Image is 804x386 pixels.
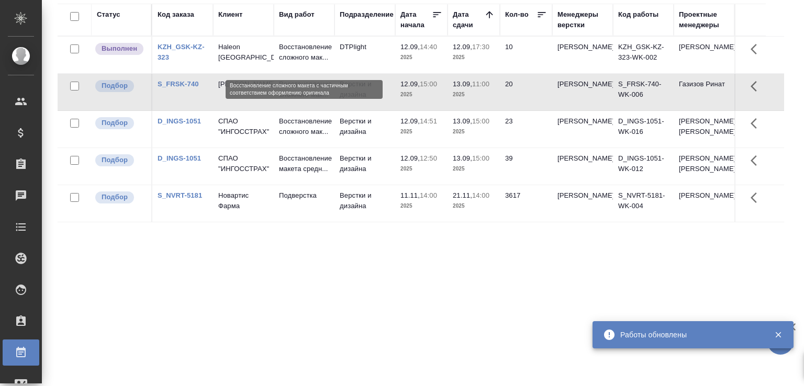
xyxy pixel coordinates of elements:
[744,111,769,136] button: Здесь прячутся важные кнопки
[505,9,529,20] div: Кол-во
[94,116,146,130] div: Можно подбирать исполнителей
[620,330,758,340] div: Работы обновлены
[400,164,442,174] p: 2025
[453,191,472,199] p: 21.11,
[102,155,128,165] p: Подбор
[453,80,472,88] p: 13.09,
[279,153,329,174] p: Восстановление макета средн...
[158,43,205,61] a: KZH_GSK-KZ-323
[334,111,395,147] td: Верстки и дизайна
[218,9,242,20] div: Клиент
[674,74,734,110] td: Газизов Ринат
[744,37,769,62] button: Здесь прячутся важные кнопки
[279,42,329,63] p: Восстановление сложного мак...
[102,81,128,91] p: Подбор
[400,89,442,100] p: 2025
[744,74,769,99] button: Здесь прячутся важные кнопки
[158,80,199,88] a: S_FRSK-740
[420,43,437,51] p: 14:40
[472,117,489,125] p: 15:00
[334,74,395,110] td: Верстки и дизайна
[557,190,608,201] p: [PERSON_NAME]
[613,74,674,110] td: S_FRSK-740-WK-006
[767,330,789,339] button: Закрыть
[334,37,395,73] td: DTPlight
[94,42,146,56] div: Исполнитель завершил работу
[744,185,769,210] button: Здесь прячутся важные кнопки
[94,79,146,93] div: Можно подбирать исполнителей
[674,37,734,73] td: [PERSON_NAME]
[613,148,674,185] td: D_INGS-1051-WK-012
[557,9,608,30] div: Менеджеры верстки
[279,190,329,201] p: Подверстка
[500,74,552,110] td: 20
[102,43,137,54] p: Выполнен
[400,52,442,63] p: 2025
[218,79,269,89] p: [PERSON_NAME]
[557,79,608,89] p: [PERSON_NAME]
[500,148,552,185] td: 39
[453,117,472,125] p: 13.09,
[218,153,269,174] p: СПАО "ИНГОССТРАХ"
[674,185,734,222] td: [PERSON_NAME]
[679,9,729,30] div: Проектные менеджеры
[453,127,495,137] p: 2025
[420,191,437,199] p: 14:00
[453,89,495,100] p: 2025
[158,117,201,125] a: D_INGS-1051
[472,80,489,88] p: 11:00
[557,153,608,164] p: [PERSON_NAME]
[453,201,495,211] p: 2025
[613,37,674,73] td: KZH_GSK-KZ-323-WK-002
[420,117,437,125] p: 14:51
[279,9,315,20] div: Вид работ
[400,9,432,30] div: Дата начала
[618,9,658,20] div: Код работы
[472,154,489,162] p: 15:00
[400,154,420,162] p: 12.09,
[97,9,120,20] div: Статус
[400,201,442,211] p: 2025
[500,37,552,73] td: 10
[340,9,394,20] div: Подразделение
[218,116,269,137] p: СПАО "ИНГОССТРАХ"
[472,43,489,51] p: 17:30
[279,79,329,100] p: Восстановление сложного мак...
[472,191,489,199] p: 14:00
[679,116,729,137] p: [PERSON_NAME], [PERSON_NAME]
[613,111,674,147] td: D_INGS-1051-WK-016
[94,153,146,167] div: Можно подбирать исполнителей
[679,153,729,174] p: [PERSON_NAME], [PERSON_NAME]
[279,116,329,137] p: Восстановление сложного мак...
[557,42,608,52] p: [PERSON_NAME]
[453,52,495,63] p: 2025
[557,116,608,127] p: [PERSON_NAME]
[334,185,395,222] td: Верстки и дизайна
[102,118,128,128] p: Подбор
[94,190,146,205] div: Можно подбирать исполнителей
[453,164,495,174] p: 2025
[158,154,201,162] a: D_INGS-1051
[613,185,674,222] td: S_NVRT-5181-WK-004
[400,191,420,199] p: 11.11,
[400,43,420,51] p: 12.09,
[420,154,437,162] p: 12:50
[420,80,437,88] p: 15:00
[400,117,420,125] p: 12.09,
[744,148,769,173] button: Здесь прячутся важные кнопки
[218,190,269,211] p: Новартис Фарма
[500,111,552,147] td: 23
[500,185,552,222] td: 3617
[453,9,484,30] div: Дата сдачи
[453,154,472,162] p: 13.09,
[453,43,472,51] p: 12.09,
[158,9,194,20] div: Код заказа
[400,127,442,137] p: 2025
[102,192,128,202] p: Подбор
[400,80,420,88] p: 12.09,
[334,148,395,185] td: Верстки и дизайна
[218,42,269,63] p: Haleon [GEOGRAPHIC_DATA]
[158,191,202,199] a: S_NVRT-5181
